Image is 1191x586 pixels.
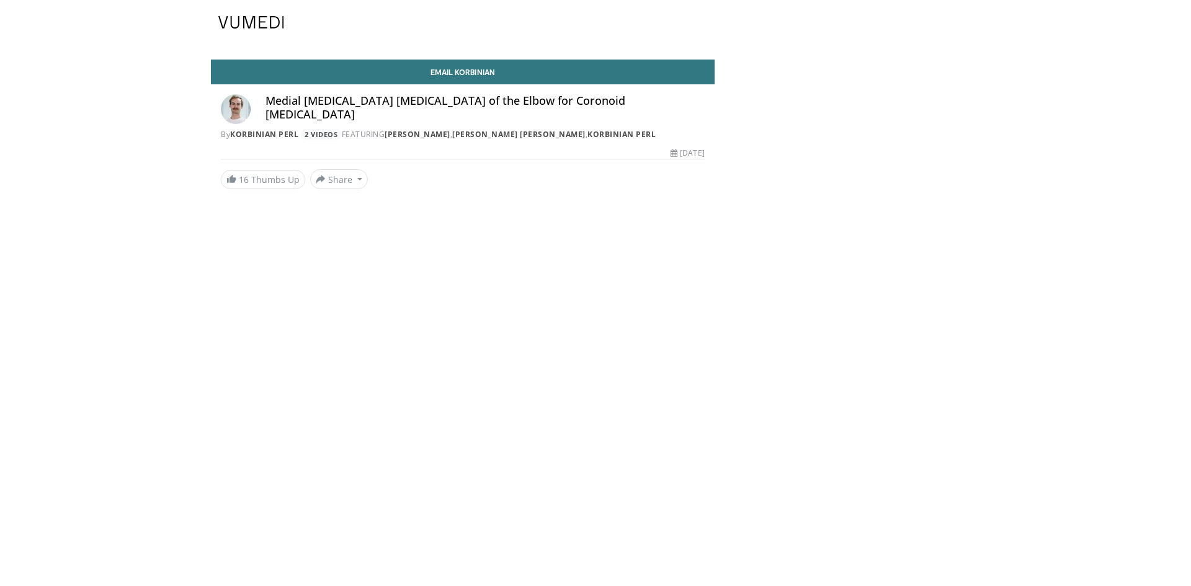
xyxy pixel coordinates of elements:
span: 16 [239,174,249,185]
img: VuMedi Logo [218,16,284,29]
a: Korbinian Perl [230,129,298,140]
a: Email Korbinian [211,60,715,84]
div: [DATE] [671,148,704,159]
a: 16 Thumbs Up [221,170,305,189]
a: [PERSON_NAME] [385,129,450,140]
a: 2 Videos [301,129,342,140]
img: Avatar [221,94,251,124]
h4: Medial [MEDICAL_DATA] [MEDICAL_DATA] of the Elbow for Coronoid [MEDICAL_DATA] [265,94,705,121]
a: [PERSON_NAME] [PERSON_NAME] [452,129,586,140]
button: Share [310,169,368,189]
a: Korbinian Perl [587,129,656,140]
div: By FEATURING , , [221,129,705,140]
